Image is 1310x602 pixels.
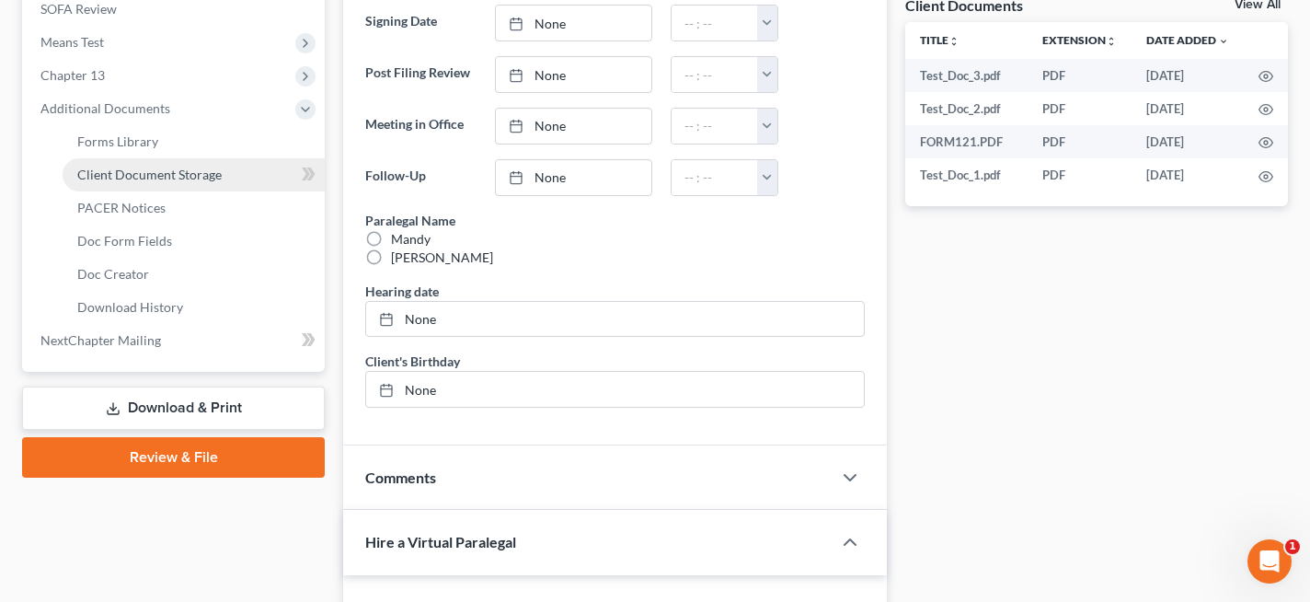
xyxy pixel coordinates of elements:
a: None [496,6,651,41]
td: PDF [1028,158,1132,191]
a: None [496,160,651,195]
input: -- : -- [672,160,758,195]
span: Doc Form Fields [77,233,172,249]
div: Paralegal Name [365,211,455,230]
td: PDF [1028,59,1132,92]
td: Test_Doc_1.pdf [905,158,1028,191]
input: -- : -- [672,6,758,41]
a: None [496,57,651,92]
td: [DATE] [1132,59,1244,92]
span: SOFA Review [40,1,117,17]
i: expand_more [1218,36,1229,47]
i: unfold_more [948,36,960,47]
span: Means Test [40,34,104,50]
span: Client Document Storage [77,167,222,182]
td: Test_Doc_3.pdf [905,59,1028,92]
a: Doc Creator [63,258,325,291]
td: [DATE] [1132,158,1244,191]
a: Extensionunfold_more [1042,33,1117,47]
span: 1 [1285,539,1300,554]
iframe: Intercom live chat [1247,539,1292,584]
td: FORM121.PDF [905,125,1028,158]
td: [DATE] [1132,92,1244,125]
span: Download History [77,299,183,315]
span: Forms Library [77,133,158,149]
a: Forms Library [63,125,325,158]
span: Additional Documents [40,100,170,116]
span: Chapter 13 [40,67,105,83]
label: Signing Date [356,5,486,41]
td: Test_Doc_2.pdf [905,92,1028,125]
a: Date Added expand_more [1146,33,1229,47]
a: Client Document Storage [63,158,325,191]
i: unfold_more [1106,36,1117,47]
span: PACER Notices [77,200,166,215]
td: [DATE] [1132,125,1244,158]
div: Mandy [391,230,431,249]
div: Hearing date [365,282,439,301]
a: None [366,302,864,337]
a: NextChapter Mailing [26,324,325,357]
label: Follow-Up [356,159,486,196]
a: Doc Form Fields [63,225,325,258]
a: Download & Print [22,387,325,430]
a: PACER Notices [63,191,325,225]
a: Titleunfold_more [920,33,960,47]
span: Hire a Virtual Paralegal [365,533,516,550]
td: PDF [1028,92,1132,125]
div: Client's Birthday [365,352,460,371]
label: Post Filing Review [356,56,486,93]
a: Review & File [22,437,325,478]
a: None [366,372,864,407]
a: Download History [63,291,325,324]
input: -- : -- [672,109,758,144]
label: Meeting in Office [356,108,486,145]
span: Doc Creator [77,266,149,282]
a: None [496,109,651,144]
span: NextChapter Mailing [40,332,161,348]
td: PDF [1028,125,1132,158]
span: Comments [365,469,436,486]
div: [PERSON_NAME] [391,249,493,267]
input: -- : -- [672,57,758,92]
